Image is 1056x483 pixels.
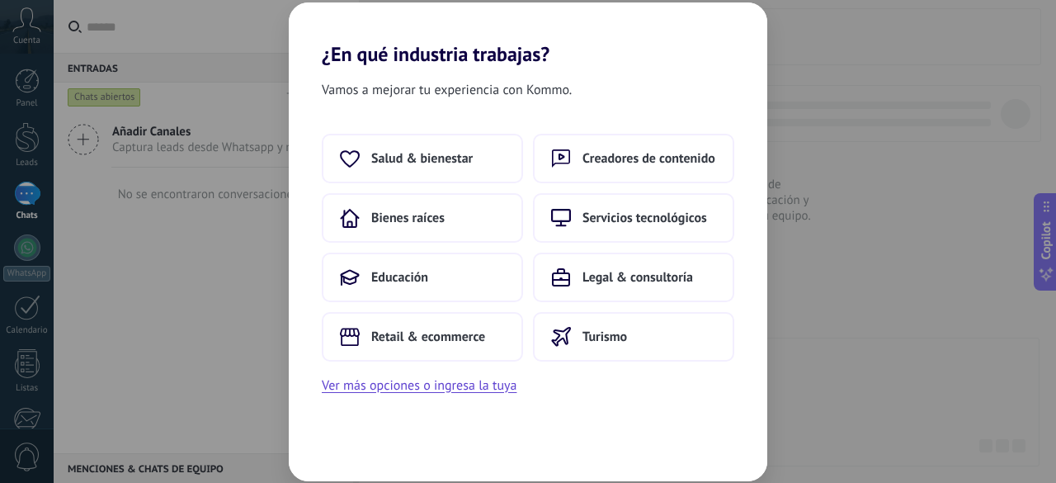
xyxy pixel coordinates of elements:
[582,150,715,167] span: Creadores de contenido
[322,375,516,396] button: Ver más opciones o ingresa la tuya
[289,2,767,66] h2: ¿En qué industria trabajas?
[533,134,734,183] button: Creadores de contenido
[533,193,734,243] button: Servicios tecnológicos
[322,193,523,243] button: Bienes raíces
[371,150,473,167] span: Salud & bienestar
[533,253,734,302] button: Legal & consultoría
[371,329,485,345] span: Retail & ecommerce
[533,312,734,362] button: Turismo
[582,210,707,226] span: Servicios tecnológicos
[322,312,523,362] button: Retail & ecommerce
[322,134,523,183] button: Salud & bienestar
[322,253,523,302] button: Educación
[322,79,572,101] span: Vamos a mejorar tu experiencia con Kommo.
[582,329,627,345] span: Turismo
[582,269,693,286] span: Legal & consultoría
[371,269,428,286] span: Educación
[371,210,445,226] span: Bienes raíces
